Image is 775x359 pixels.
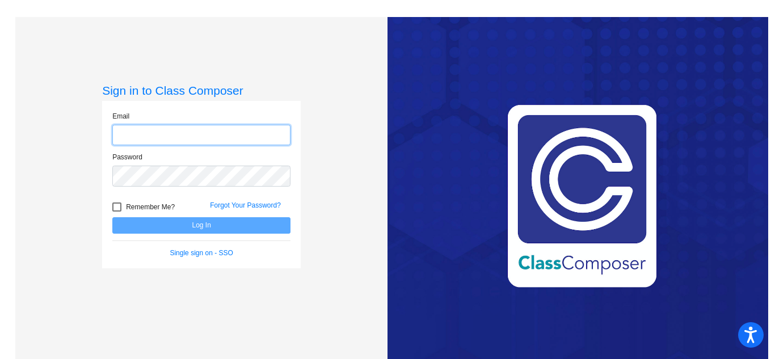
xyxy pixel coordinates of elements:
[102,83,301,98] h3: Sign in to Class Composer
[112,111,129,121] label: Email
[112,152,142,162] label: Password
[170,249,233,257] a: Single sign on - SSO
[126,200,175,214] span: Remember Me?
[112,217,290,234] button: Log In
[210,201,281,209] a: Forgot Your Password?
